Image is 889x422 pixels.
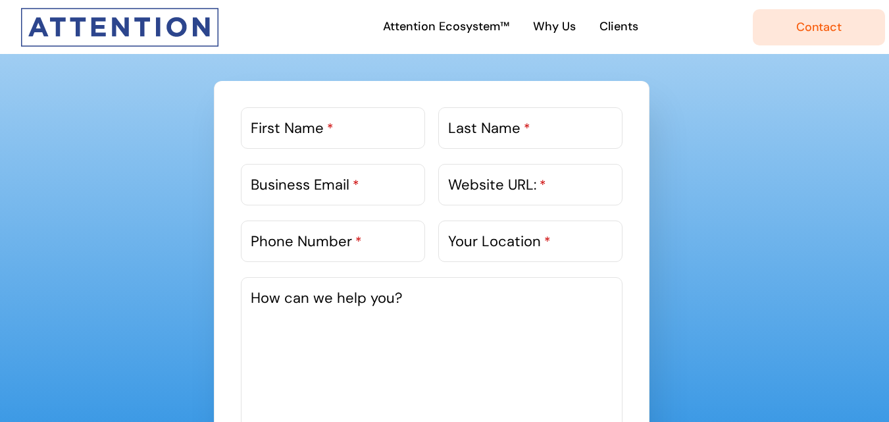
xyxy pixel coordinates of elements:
[268,3,753,51] nav: Main Menu Desktop
[753,9,885,45] a: Contact
[796,20,842,34] span: Contact
[251,174,359,196] label: Business Email
[596,13,642,41] a: Clients
[599,17,638,36] span: Clients
[383,17,509,36] span: Attention Ecosystem™
[21,8,218,47] img: Attention Interactive Logo
[21,6,218,23] a: Attention-Only-Logo-300wide
[251,287,403,309] label: How can we help you?
[251,230,362,252] label: Phone Number
[448,230,551,252] label: Your Location
[448,117,530,139] label: Last Name
[529,13,580,41] a: Why Us
[533,17,576,36] span: Why Us
[448,174,546,196] label: Website URL:
[251,117,334,139] label: First Name
[379,13,513,41] a: Attention Ecosystem™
